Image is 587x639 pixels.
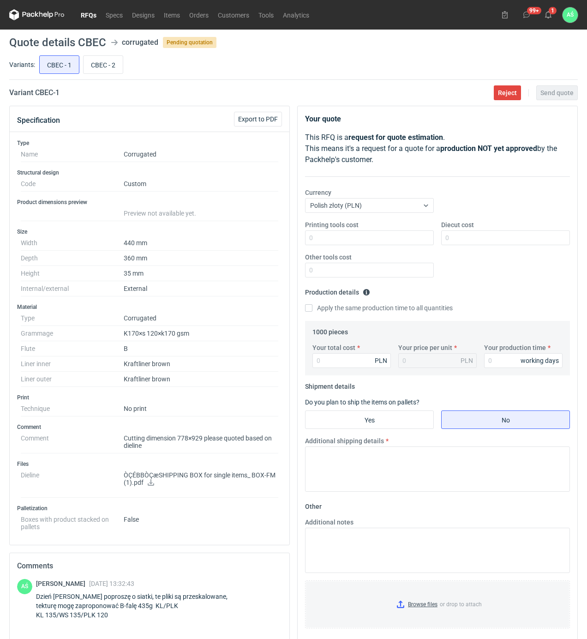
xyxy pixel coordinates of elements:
span: [PERSON_NAME] [36,580,89,587]
label: CBEC - 2 [83,55,123,74]
legend: Production details [305,285,370,296]
p: This RFQ is a . This means it's a request for a quote for a by the Packhelp's customer. [305,132,570,165]
input: 0 [484,353,563,368]
div: PLN [461,356,473,365]
a: Customers [213,9,254,20]
input: 0 [305,230,434,245]
dt: Width [21,235,124,251]
input: 0 [305,263,434,277]
dt: Internal/external [21,281,124,296]
button: 1 [541,7,556,22]
dt: Flute [21,341,124,356]
dt: Height [21,266,124,281]
dd: External [124,281,278,296]
dd: B [124,341,278,356]
p: ÒÇÉBBÒÇæSHIPPING BOX for single items_ BOX-FM (1).pdf [124,471,278,487]
dd: Corrugated [124,311,278,326]
figcaption: AŚ [17,579,32,594]
input: 0 [441,230,570,245]
h3: Size [17,228,282,235]
dt: Boxes with product stacked on pallets [21,512,124,530]
dd: Corrugated [124,147,278,162]
strong: request for quote estimation [348,133,443,142]
button: AŚ [563,7,578,23]
div: working days [521,356,559,365]
div: Adrian Świerżewski [563,7,578,23]
label: Your total cost [312,343,355,352]
button: 99+ [519,7,534,22]
h3: Type [17,139,282,147]
dt: Liner inner [21,356,124,372]
label: Other tools cost [305,253,352,262]
div: PLN [375,356,387,365]
dt: Technique [21,401,124,416]
div: Adrian Świerżewski [17,579,32,594]
dd: 360 mm [124,251,278,266]
strong: Your quote [305,115,341,123]
label: Diecut cost [441,220,474,229]
a: Orders [185,9,213,20]
legend: Other [305,499,322,510]
strong: production NOT yet approved [440,144,537,153]
div: corrugated [122,37,158,48]
dt: Code [21,176,124,192]
span: Polish złoty (PLN) [310,202,362,209]
dd: Cutting dimension 778×929 please quoted based on dieline [124,431,278,453]
dt: Dieline [21,468,124,498]
legend: Shipment details [305,379,355,390]
button: Specification [17,109,60,132]
h2: Comments [17,561,282,572]
label: Variants: [9,60,35,69]
dd: 35 mm [124,266,278,281]
a: Analytics [278,9,314,20]
label: Additional notes [305,518,353,527]
input: 0 [312,353,391,368]
a: Tools [254,9,278,20]
label: Printing tools cost [305,220,359,229]
button: Reject [494,85,521,100]
dt: Type [21,311,124,326]
span: [DATE] 13:32:43 [89,580,134,587]
a: Specs [101,9,127,20]
label: Do you plan to ship the items on pallets? [305,398,419,406]
label: Apply the same production time to all quantities [305,303,453,313]
button: Send quote [536,85,578,100]
span: Preview not available yet. [124,210,196,217]
h3: Files [17,460,282,468]
label: or drop to attach [305,581,569,628]
svg: Packhelp Pro [9,9,65,20]
label: Yes [305,410,434,429]
div: Dzień [PERSON_NAME] poproszę o siatki, te pliki są przeskalowane, tekturę mogę zaproponować B-fal... [36,592,239,620]
a: RFQs [76,9,101,20]
h3: Comment [17,423,282,431]
dd: Kraftliner brown [124,356,278,372]
label: Additional shipping details [305,436,384,446]
span: Export to PDF [238,116,278,122]
label: Currency [305,188,331,197]
dd: False [124,512,278,530]
dt: Name [21,147,124,162]
label: Your production time [484,343,546,352]
label: CBEC - 1 [39,55,79,74]
legend: 1000 pieces [312,325,348,336]
dd: Kraftliner brown [124,372,278,387]
a: Items [159,9,185,20]
h3: Print [17,394,282,401]
span: Reject [498,90,517,96]
h1: Quote details CBEC [9,37,106,48]
label: Your price per unit [398,343,452,352]
a: Designs [127,9,159,20]
dd: K170×s 120×k170 gsm [124,326,278,341]
h3: Palletization [17,505,282,512]
button: Export to PDF [234,112,282,127]
dt: Grammage [21,326,124,341]
span: Send quote [540,90,574,96]
dt: Depth [21,251,124,266]
label: No [441,410,570,429]
span: Pending quotation [163,37,216,48]
dd: Custom [124,176,278,192]
h3: Product dimensions preview [17,199,282,206]
h2: Variant CBEC - 1 [9,87,60,98]
dd: No print [124,401,278,416]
